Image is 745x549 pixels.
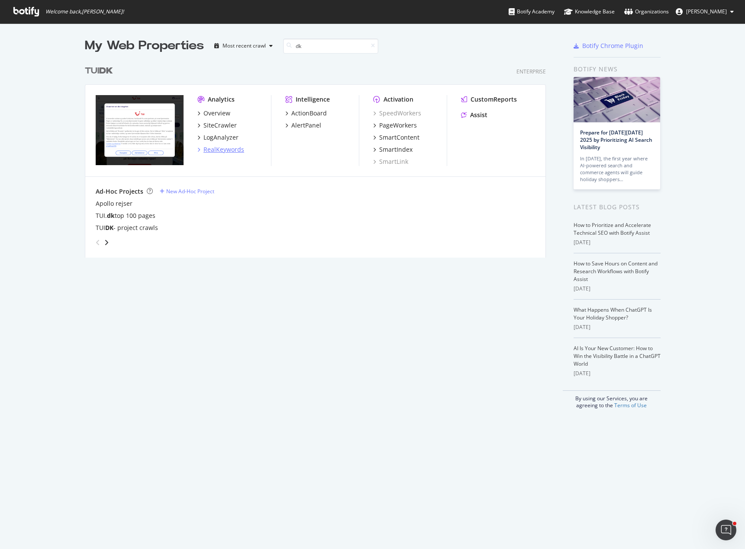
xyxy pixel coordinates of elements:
div: grid [85,54,553,258]
div: Intelligence [296,95,330,104]
a: Prepare for [DATE][DATE] 2025 by Prioritizing AI Search Visibility [580,129,652,151]
a: SmartContent [373,133,419,142]
div: My Web Properties [85,37,204,54]
div: Analytics [208,95,235,104]
a: SmartIndex [373,145,413,154]
div: [DATE] [574,370,661,377]
span: Welcome back, [PERSON_NAME] ! [45,8,124,15]
a: LogAnalyzer [197,133,239,142]
div: Overview [203,109,230,118]
div: In [DATE], the first year where AI-powered search and commerce agents will guide holiday shoppers… [580,155,654,183]
div: TUI [85,65,113,77]
a: Botify Chrome Plugin [574,41,643,50]
a: PageWorkers [373,121,417,130]
a: How to Save Hours on Content and Research Workflows with Botify Assist [574,260,658,283]
div: Organizations [624,7,669,16]
div: SmartContent [379,133,419,142]
div: TUI - project crawls [96,223,158,232]
iframe: Intercom live chat [716,520,736,540]
a: RealKeywords [197,145,244,154]
div: [DATE] [574,285,661,293]
a: Apollo rejser [96,199,132,208]
b: dk [107,211,115,220]
a: ActionBoard [285,109,327,118]
div: Most recent crawl [223,43,266,48]
a: Terms of Use [614,402,647,409]
div: Assist [470,111,487,119]
span: Anja Alling [686,8,727,15]
a: AlertPanel [285,121,321,130]
a: SmartLink [373,157,408,166]
div: Botify news [574,64,661,74]
div: [DATE] [574,239,661,246]
div: Ad-Hoc Projects [96,187,143,196]
a: TUIDK- project crawls [96,223,158,232]
a: AI Is Your New Customer: How to Win the Visibility Battle in a ChatGPT World [574,345,661,367]
div: Knowledge Base [564,7,615,16]
div: Enterprise [516,68,546,75]
a: How to Prioritize and Accelerate Technical SEO with Botify Assist [574,221,651,236]
div: Activation [384,95,413,104]
div: angle-right [103,238,110,247]
input: Search [283,38,378,54]
button: [PERSON_NAME] [669,5,741,19]
b: DK [99,67,113,75]
div: TUI. top 100 pages [96,211,155,220]
div: Botify Academy [509,7,555,16]
div: ActionBoard [291,109,327,118]
div: New Ad-Hoc Project [166,188,214,195]
a: New Ad-Hoc Project [160,188,214,195]
div: AlertPanel [291,121,321,130]
b: DK [105,223,113,232]
div: By using our Services, you are agreeing to the [563,390,661,409]
a: Assist [461,111,487,119]
a: TUIDK [85,65,116,77]
a: Overview [197,109,230,118]
img: Prepare for Black Friday 2025 by Prioritizing AI Search Visibility [574,77,660,122]
a: CustomReports [461,95,517,104]
div: SmartIndex [379,145,413,154]
div: RealKeywords [203,145,244,154]
a: SpeedWorkers [373,109,421,118]
div: SiteCrawler [203,121,237,130]
div: Botify Chrome Plugin [582,41,643,50]
img: tui.dk [96,95,184,165]
a: TUI.dktop 100 pages [96,211,155,220]
div: [DATE] [574,323,661,331]
div: angle-left [92,236,103,249]
a: What Happens When ChatGPT Is Your Holiday Shopper? [574,306,652,321]
div: Latest Blog Posts [574,202,661,212]
div: LogAnalyzer [203,133,239,142]
div: CustomReports [471,95,517,104]
div: PageWorkers [379,121,417,130]
a: SiteCrawler [197,121,237,130]
button: Most recent crawl [211,39,276,53]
